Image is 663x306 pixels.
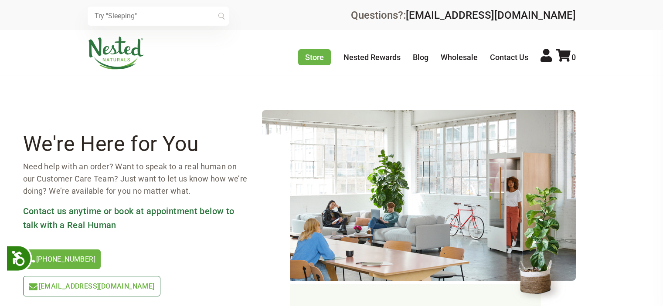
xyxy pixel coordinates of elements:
[29,283,37,290] img: icon-email-light-green.svg
[88,7,229,26] input: Try "Sleeping"
[23,204,248,232] h3: Contact us anytime or book at appointment below to talk with a Real Human
[23,161,248,197] p: Need help with an order? Want to speak to a real human on our Customer Care Team? Just want to le...
[441,53,478,62] a: Wholesale
[490,53,528,62] a: Contact Us
[556,53,576,62] a: 0
[262,110,576,281] img: contact-header.png
[406,9,576,21] a: [EMAIL_ADDRESS][DOMAIN_NAME]
[511,175,576,306] img: contact-header-flower.png
[39,282,155,290] span: [EMAIL_ADDRESS][DOMAIN_NAME]
[413,53,428,62] a: Blog
[23,276,160,296] a: [EMAIL_ADDRESS][DOMAIN_NAME]
[343,53,401,62] a: Nested Rewards
[571,53,576,62] span: 0
[298,49,331,65] a: Store
[351,10,576,20] div: Questions?:
[23,135,248,154] h2: We're Here for You
[88,37,144,70] img: Nested Naturals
